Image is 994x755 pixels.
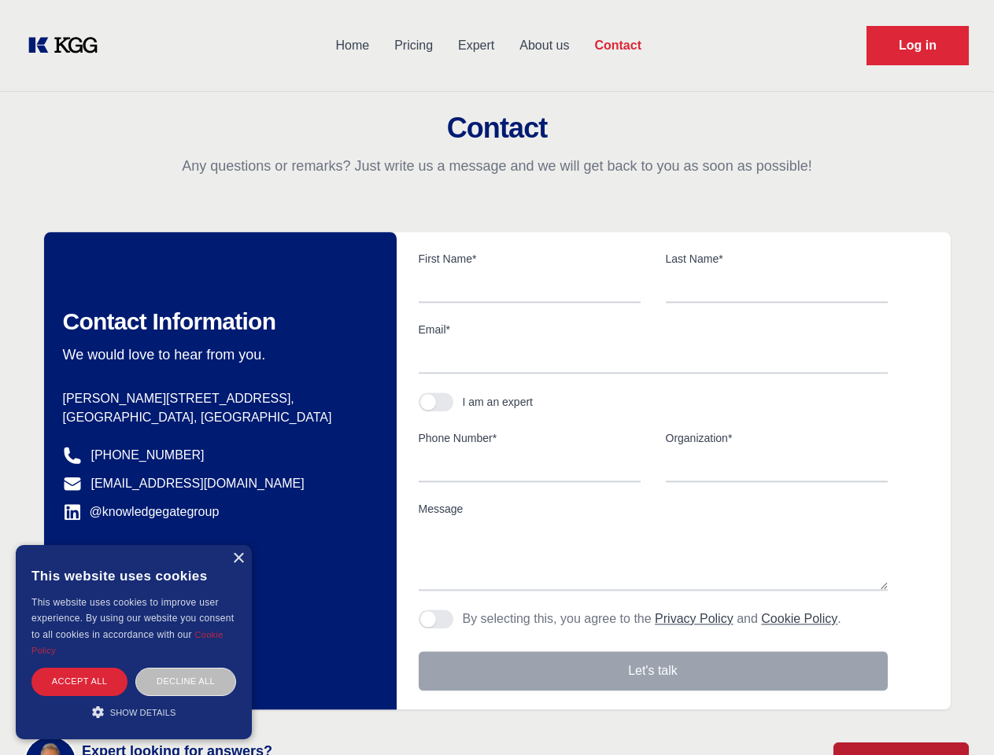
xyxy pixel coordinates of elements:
[110,708,176,717] span: Show details
[915,679,994,755] iframe: Chat Widget
[91,474,305,493] a: [EMAIL_ADDRESS][DOMAIN_NAME]
[867,26,969,65] a: Request Demo
[63,345,371,364] p: We would love to hear from you.
[31,557,236,595] div: This website uses cookies
[323,25,382,66] a: Home
[419,501,888,517] label: Message
[463,610,841,628] p: By selecting this, you agree to the and .
[31,668,127,695] div: Accept all
[419,430,641,446] label: Phone Number*
[445,25,507,66] a: Expert
[419,651,888,691] button: Let's talk
[63,308,371,336] h2: Contact Information
[31,630,224,655] a: Cookie Policy
[63,408,371,427] p: [GEOGRAPHIC_DATA], [GEOGRAPHIC_DATA]
[19,112,975,144] h2: Contact
[666,251,888,267] label: Last Name*
[31,704,236,720] div: Show details
[666,430,888,446] label: Organization*
[582,25,654,66] a: Contact
[419,322,888,337] label: Email*
[463,394,534,410] div: I am an expert
[31,597,234,640] span: This website uses cookies to improve user experience. By using our website you consent to all coo...
[655,612,733,625] a: Privacy Policy
[761,612,837,625] a: Cookie Policy
[25,33,110,58] a: KOL Knowledge Platform: Talk to Key External Experts (KEE)
[135,668,236,695] div: Decline all
[63,503,220,521] a: @knowledgegategroup
[382,25,445,66] a: Pricing
[63,389,371,408] p: [PERSON_NAME][STREET_ADDRESS],
[19,157,975,175] p: Any questions or remarks? Just write us a message and we will get back to you as soon as possible!
[232,553,244,565] div: Close
[507,25,582,66] a: About us
[419,251,641,267] label: First Name*
[91,446,205,465] a: [PHONE_NUMBER]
